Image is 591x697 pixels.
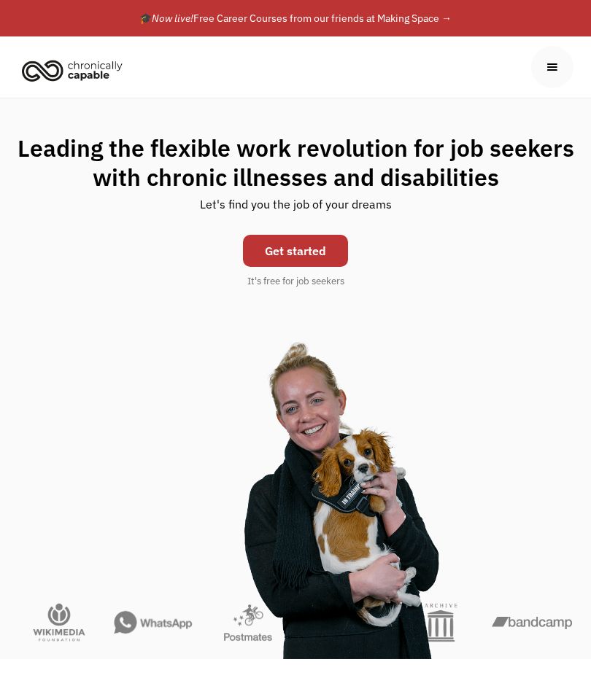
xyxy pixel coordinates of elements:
[152,12,193,25] em: Now live!
[531,46,573,88] div: menu
[15,133,576,192] h1: Leading the flexible work revolution for job seekers with chronic illnesses and disabilities
[200,192,392,227] div: Let's find you the job of your dreams
[18,54,127,86] img: Chronically Capable logo
[247,274,344,289] div: It's free for job seekers
[243,235,348,267] a: Get started
[18,54,134,86] a: home
[139,9,452,27] div: 🎓 Free Career Courses from our friends at Making Space →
